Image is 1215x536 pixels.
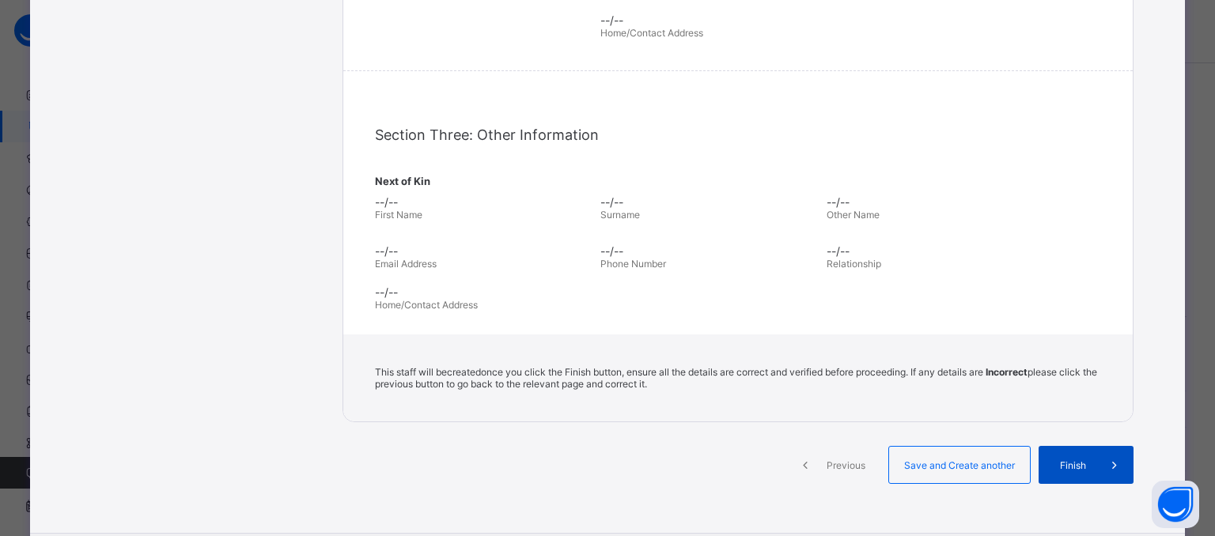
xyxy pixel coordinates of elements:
[375,258,437,270] span: Email Address
[827,195,1044,209] span: --/--
[824,459,868,471] span: Previous
[600,258,666,270] span: Phone Number
[600,13,1109,27] span: --/--
[600,209,640,221] span: Surname
[375,175,1101,187] span: Next of Kin
[901,459,1018,471] span: Save and Create another
[986,366,1028,378] b: Incorrect
[827,209,880,221] span: Other Name
[1050,459,1096,471] span: Finish
[600,27,703,39] span: Home/Contact Address
[600,244,818,258] span: --/--
[600,195,818,209] span: --/--
[375,366,1097,390] span: This staff will be created once you click the Finish button, ensure all the details are correct a...
[375,299,478,311] span: Home/Contact Address
[375,126,599,143] span: Section Three: Other Information
[1152,481,1199,528] button: Open asap
[827,244,1044,258] span: --/--
[375,209,422,221] span: First Name
[375,244,592,258] span: --/--
[375,285,1101,299] span: --/--
[375,195,592,209] span: --/--
[827,258,881,270] span: Relationship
